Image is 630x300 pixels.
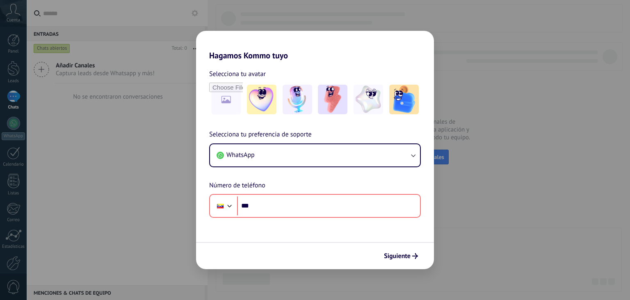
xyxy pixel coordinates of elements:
[210,144,420,166] button: WhatsApp
[389,85,419,114] img: -5.jpeg
[283,85,312,114] img: -2.jpeg
[209,69,266,79] span: Selecciona tu avatar
[196,31,434,60] h2: Hagamos Kommo tuyo
[247,85,276,114] img: -1.jpeg
[354,85,383,114] img: -4.jpeg
[226,151,255,159] span: WhatsApp
[318,85,347,114] img: -3.jpeg
[209,180,265,191] span: Número de teléfono
[209,129,312,140] span: Selecciona tu preferencia de soporte
[212,197,228,215] div: Venezuela: + 58
[380,249,422,263] button: Siguiente
[384,253,411,259] span: Siguiente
